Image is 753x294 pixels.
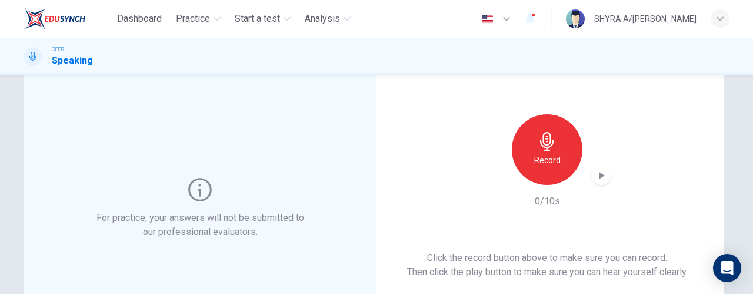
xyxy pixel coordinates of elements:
[112,8,166,29] button: Dashboard
[594,12,697,26] div: SHYRA A/[PERSON_NAME]
[713,254,741,282] div: Open Intercom Messenger
[171,8,225,29] button: Practice
[117,12,162,26] span: Dashboard
[235,12,280,26] span: Start a test
[566,9,585,28] img: Profile picture
[512,114,582,185] button: Record
[176,12,210,26] span: Practice
[534,153,561,167] h6: Record
[52,45,64,54] span: CEFR
[407,251,688,279] h6: Click the record button above to make sure you can record. Then click the play button to make sur...
[94,211,306,239] h6: For practice, your answers will not be submitted to our professional evaluators.
[24,7,112,31] a: EduSynch logo
[52,54,93,68] h1: Speaking
[535,194,560,209] h6: 0/10s
[480,15,495,24] img: en
[305,12,340,26] span: Analysis
[300,8,355,29] button: Analysis
[230,8,295,29] button: Start a test
[24,7,85,31] img: EduSynch logo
